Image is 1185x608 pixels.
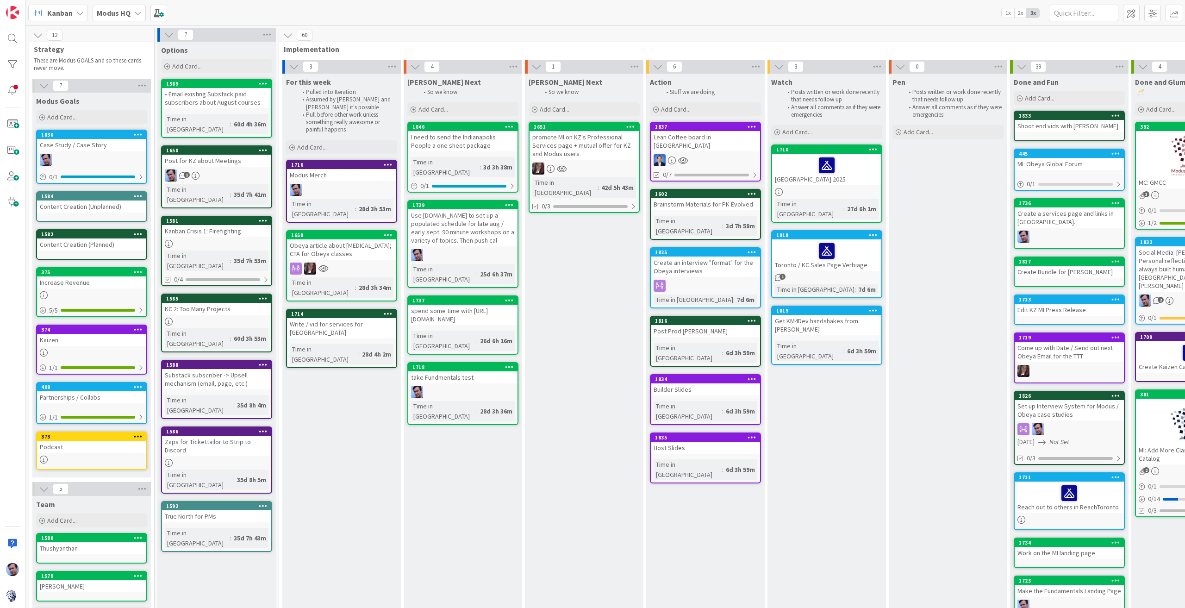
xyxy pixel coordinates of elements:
div: Time in [GEOGRAPHIC_DATA] [654,401,722,421]
img: JB [165,169,177,182]
img: TD [304,263,316,275]
span: : [358,349,360,359]
div: 1825 [655,249,760,256]
div: 1586 [166,428,271,435]
div: Content Creation (Unplanned) [37,201,146,213]
div: 1826Set up Interview System for Modus / Obeya case studies [1015,392,1124,420]
div: 1736 [1019,200,1124,207]
div: 1714Write / vid for services for [GEOGRAPHIC_DATA] [287,310,396,338]
div: 26d 6h 16m [478,336,515,346]
span: : [843,346,845,356]
a: 1819Get KM4Dev handshakes from [PERSON_NAME]Time in [GEOGRAPHIC_DATA]:6d 3h 59m [771,306,882,365]
a: 1650Post for KZ about MeetingsJBTime in [GEOGRAPHIC_DATA]:35d 7h 41m [161,145,272,208]
div: JB [408,386,518,398]
span: 5 / 5 [49,306,58,315]
img: JB [290,184,302,196]
div: 375Increase Revenue [37,268,146,288]
div: Time in [GEOGRAPHIC_DATA] [165,114,230,134]
div: 1588Substack subscriber -> Upsell mechanism (email, page, etc.) [162,361,271,389]
div: 1584 [41,193,146,200]
div: Edit KZ MI Press Release [1015,304,1124,316]
div: Time in [GEOGRAPHIC_DATA] [532,177,598,198]
span: : [722,221,723,231]
div: 1585 [162,295,271,303]
div: 1589 [162,80,271,88]
a: 1585KC 2: Too Many ProjectsTime in [GEOGRAPHIC_DATA]:60d 3h 53m [161,294,272,352]
span: : [230,119,231,129]
div: 1739Use [DOMAIN_NAME] to set up a populated schedule for late aug / early sept. 90 minute worksho... [408,201,518,246]
div: Use [DOMAIN_NAME] to set up a populated schedule for late aug / early sept. 90 minute workshops o... [408,209,518,246]
a: 1718take Fundmentals testJBTime in [GEOGRAPHIC_DATA]:28d 3h 36m [407,362,518,425]
a: 1837Lean Coffee board in [GEOGRAPHIC_DATA]DP0/7 [650,122,761,182]
div: Post Prod [PERSON_NAME] [651,325,760,337]
a: 374Kaizen1/1 [36,325,147,375]
div: 1718take Fundmentals test [408,363,518,383]
div: Time in [GEOGRAPHIC_DATA] [654,216,722,236]
span: : [355,204,356,214]
div: 35d 7h 41m [231,189,268,200]
div: 408 [37,383,146,391]
div: 1651promote MI on KZ's Professional Services page + mutual offer for KZ and Modus users [530,123,639,160]
div: 374Kaizen [37,326,146,346]
span: 0 / 1 [49,172,58,182]
div: Write / vid for services for [GEOGRAPHIC_DATA] [287,318,396,338]
div: 1588 [166,362,271,368]
a: 1739Use [DOMAIN_NAME] to set up a populated schedule for late aug / early sept. 90 minute worksho... [407,200,518,288]
div: Time in [GEOGRAPHIC_DATA] [411,401,476,421]
div: 373 [37,432,146,441]
div: Create a services page and links in [GEOGRAPHIC_DATA]. [1015,207,1124,228]
div: 3d 7h 58m [723,221,757,231]
div: 1819Get KM4Dev handshakes from [PERSON_NAME] [772,307,881,335]
a: 1736Create a services page and links in [GEOGRAPHIC_DATA].JB [1014,198,1125,249]
div: Set up Interview System for Modus / Obeya case studies [1015,400,1124,420]
div: 1582 [37,230,146,238]
span: 0/3 [542,201,550,211]
div: 1737spend some time with [URL][DOMAIN_NAME] [408,296,518,325]
a: 1846I need to send the Indianapolis People a one sheet packageTime in [GEOGRAPHIC_DATA]:3d 3h 38m0/1 [407,122,518,193]
div: 408 [41,384,146,390]
span: 3 [1143,191,1149,197]
a: 1716Modus MerchJBTime in [GEOGRAPHIC_DATA]:28d 3h 53m [286,160,397,223]
div: 1819 [772,307,881,315]
div: Time in [GEOGRAPHIC_DATA] [775,341,843,361]
div: 1736Create a services page and links in [GEOGRAPHIC_DATA]. [1015,199,1124,228]
span: Add Card... [418,105,448,113]
div: 60d 3h 53m [231,333,268,344]
span: 2 [1158,297,1164,303]
span: 0 / 1 [420,181,429,191]
div: 5/5 [37,305,146,316]
div: Shoot end vids with [PERSON_NAME] [1015,120,1124,132]
a: 1834Builder SlidesTime in [GEOGRAPHIC_DATA]:6d 3h 59m [650,374,761,425]
div: take Fundmentals test [408,371,518,383]
a: 1817Create Bundle for [PERSON_NAME] [1014,257,1125,287]
a: 1737spend some time with [URL][DOMAIN_NAME]Time in [GEOGRAPHIC_DATA]:26d 6h 16m [407,295,518,355]
span: Add Card... [904,128,933,136]
div: 1586 [162,427,271,436]
img: TD [1017,365,1029,377]
div: 1/1 [37,362,146,374]
div: 1650 [166,147,271,154]
div: 0/1 [37,171,146,183]
div: spend some time with [URL][DOMAIN_NAME] [408,305,518,325]
div: 1826 [1019,393,1124,399]
div: KC 2: Too Many Projects [162,303,271,315]
div: 1837 [651,123,760,131]
div: 1658 [287,231,396,239]
span: : [476,336,478,346]
a: 1584Content Creation (Unplanned) [36,191,147,222]
a: 1588Substack subscriber -> Upsell mechanism (email, page, etc.)Time in [GEOGRAPHIC_DATA]:35d 8h 4m [161,360,272,419]
span: : [230,189,231,200]
a: 1714Write / vid for services for [GEOGRAPHIC_DATA]Time in [GEOGRAPHIC_DATA]:28d 4h 2m [286,309,397,368]
img: JB [411,249,423,261]
div: 1719 [1019,334,1124,341]
div: 375 [37,268,146,276]
div: 6d 3h 59m [845,346,879,356]
div: JB [162,169,271,182]
div: Time in [GEOGRAPHIC_DATA] [165,184,230,205]
div: 1713 [1019,296,1124,303]
div: 1833Shoot end vids with [PERSON_NAME] [1015,112,1124,132]
div: Time in [GEOGRAPHIC_DATA] [411,264,476,284]
div: 0/1 [408,180,518,192]
div: 1581 [162,217,271,225]
div: Time in [GEOGRAPHIC_DATA] [290,344,358,364]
